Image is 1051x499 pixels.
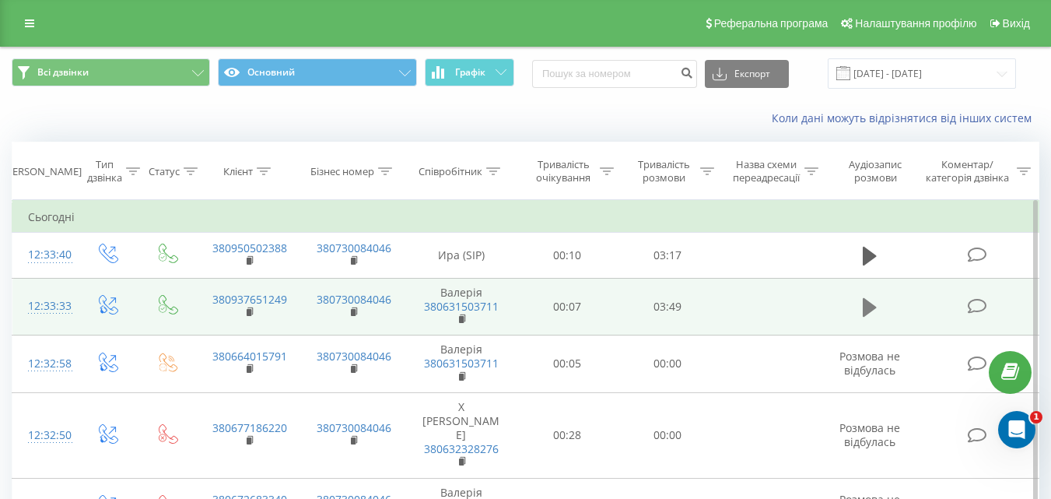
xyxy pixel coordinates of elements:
[632,158,696,184] div: Тривалість розмови
[517,336,618,393] td: 00:05
[618,278,718,336] td: 03:49
[531,158,596,184] div: Тривалість очікування
[405,278,517,336] td: Валерія
[212,349,287,364] a: 380664015791
[836,158,915,184] div: Аудіозапис розмови
[12,202,1039,233] td: Сьогодні
[317,241,391,255] a: 380730084046
[839,349,900,378] span: Розмова не відбулась
[87,158,122,184] div: Тип дзвінка
[28,240,61,270] div: 12:33:40
[618,233,718,278] td: 03:17
[839,420,900,449] span: Розмова не відбулась
[714,17,829,30] span: Реферальна програма
[517,233,618,278] td: 00:10
[212,241,287,255] a: 380950502388
[532,60,697,88] input: Пошук за номером
[424,299,499,314] a: 380631503711
[405,336,517,393] td: Валерія
[618,336,718,393] td: 00:00
[12,58,210,86] button: Всі дзвінки
[28,420,61,451] div: 12:32:50
[425,58,514,86] button: Графік
[855,17,976,30] span: Налаштування профілю
[37,66,89,79] span: Всі дзвінки
[317,420,391,435] a: 380730084046
[922,158,1013,184] div: Коментар/категорія дзвінка
[419,165,482,178] div: Співробітник
[310,165,374,178] div: Бізнес номер
[455,67,485,78] span: Графік
[405,392,517,478] td: Х [PERSON_NAME]
[218,58,416,86] button: Основний
[618,392,718,478] td: 00:00
[149,165,180,178] div: Статус
[28,349,61,379] div: 12:32:58
[212,292,287,307] a: 380937651249
[317,349,391,364] a: 380730084046
[1003,17,1030,30] span: Вихід
[517,278,618,336] td: 00:07
[405,233,517,278] td: Ира (SIP)
[998,411,1035,448] iframe: Intercom live chat
[517,392,618,478] td: 00:28
[223,165,253,178] div: Клієнт
[28,291,61,322] div: 12:33:33
[705,60,789,88] button: Експорт
[424,441,499,456] a: 380632328276
[317,292,391,307] a: 380730084046
[212,420,287,435] a: 380677186220
[1030,411,1042,423] span: 1
[732,158,801,184] div: Назва схеми переадресації
[424,356,499,371] a: 380631503711
[772,111,1039,125] a: Коли дані можуть відрізнятися вiд інших систем
[3,165,82,178] div: [PERSON_NAME]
